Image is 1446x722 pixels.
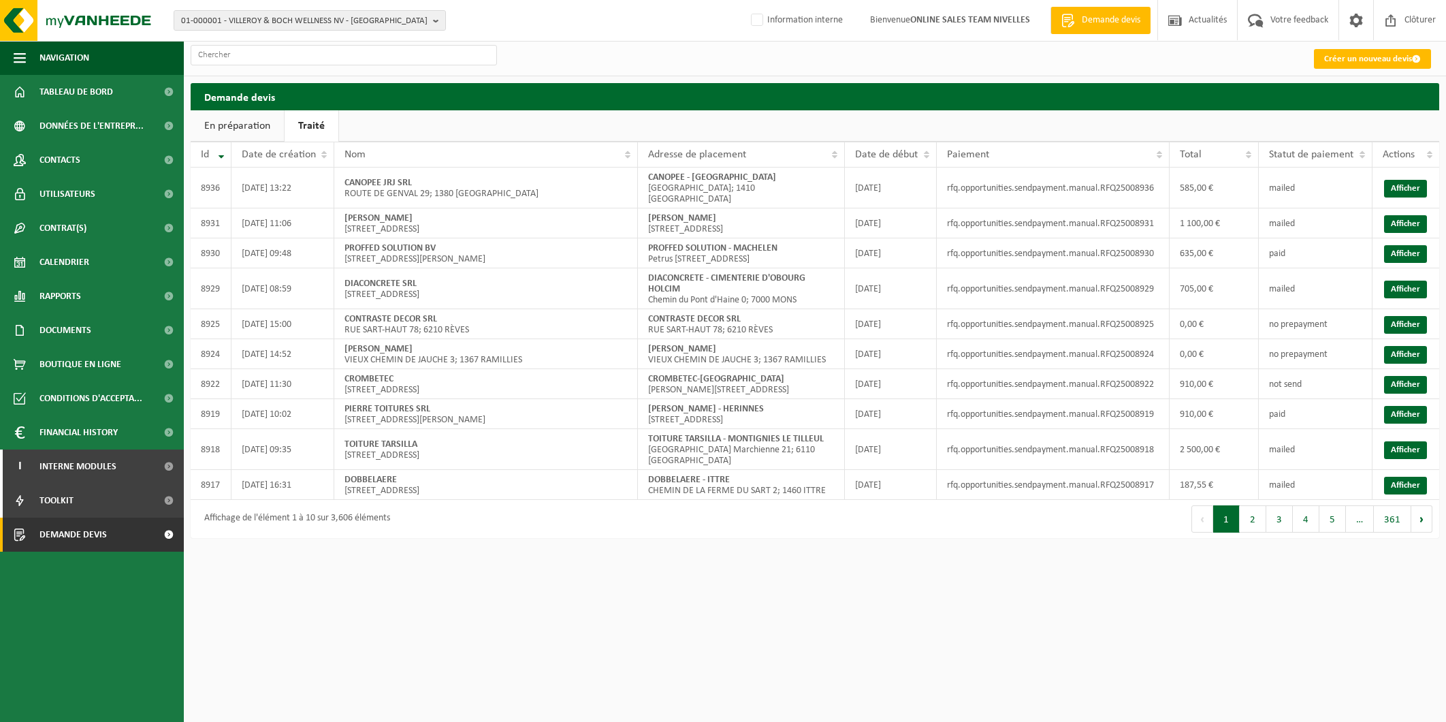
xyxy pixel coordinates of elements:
[231,208,334,238] td: [DATE] 11:06
[648,172,776,183] strong: CANOPEE - [GEOGRAPHIC_DATA]
[937,470,1169,500] td: rfq.opportunities.sendpayment.manual.RFQ25008917
[845,369,937,399] td: [DATE]
[201,149,209,160] span: Id
[334,268,638,309] td: [STREET_ADDRESS]
[1170,168,1259,208] td: 585,00 €
[1384,477,1427,495] a: Afficher
[39,381,142,415] span: Conditions d'accepta...
[1384,245,1427,263] a: Afficher
[638,168,846,208] td: [GEOGRAPHIC_DATA]; 1410 [GEOGRAPHIC_DATA]
[1269,349,1328,360] span: no prepayment
[937,268,1169,309] td: rfq.opportunities.sendpayment.manual.RFQ25008929
[748,10,843,31] label: Information interne
[1170,369,1259,399] td: 910,00 €
[1269,249,1285,259] span: paid
[845,268,937,309] td: [DATE]
[1269,183,1295,193] span: mailed
[648,273,805,294] strong: DIACONCRETE - CIMENTERIE D'OBOURG HOLCIM
[845,208,937,238] td: [DATE]
[1384,406,1427,424] a: Afficher
[638,399,846,429] td: [STREET_ADDRESS]
[1170,399,1259,429] td: 910,00 €
[344,178,412,188] strong: CANOPEE JRJ SRL
[191,268,231,309] td: 8929
[334,369,638,399] td: [STREET_ADDRESS]
[1269,480,1295,490] span: mailed
[1374,505,1411,533] button: 361
[845,168,937,208] td: [DATE]
[1269,149,1353,160] span: Statut de paiement
[285,110,338,142] a: Traité
[1293,505,1319,533] button: 4
[39,211,86,245] span: Contrat(s)
[344,213,413,223] strong: [PERSON_NAME]
[1269,219,1295,229] span: mailed
[1050,7,1151,34] a: Demande devis
[1170,309,1259,339] td: 0,00 €
[845,309,937,339] td: [DATE]
[1384,281,1427,298] a: Afficher
[1384,441,1427,459] a: Afficher
[1078,14,1144,27] span: Demande devis
[1384,376,1427,394] a: Afficher
[638,208,846,238] td: [STREET_ADDRESS]
[638,268,846,309] td: Chemin du Pont d'Haine 0; 7000 MONS
[1269,284,1295,294] span: mailed
[231,309,334,339] td: [DATE] 15:00
[39,313,91,347] span: Documents
[181,11,428,31] span: 01-000001 - VILLEROY & BOCH WELLNESS NV - [GEOGRAPHIC_DATA]
[39,484,74,518] span: Toolkit
[1314,49,1431,69] a: Créer un nouveau devis
[231,369,334,399] td: [DATE] 11:30
[1384,316,1427,334] a: Afficher
[648,344,716,354] strong: [PERSON_NAME]
[1170,268,1259,309] td: 705,00 €
[334,309,638,339] td: RUE SART-HAUT 78; 6210 RÈVES
[191,208,231,238] td: 8931
[1266,505,1293,533] button: 3
[231,268,334,309] td: [DATE] 08:59
[638,339,846,369] td: VIEUX CHEMIN DE JAUCHE 3; 1367 RAMILLIES
[845,238,937,268] td: [DATE]
[334,168,638,208] td: ROUTE DE GENVAL 29; 1380 [GEOGRAPHIC_DATA]
[191,339,231,369] td: 8924
[1319,505,1346,533] button: 5
[334,208,638,238] td: [STREET_ADDRESS]
[648,374,784,384] strong: CROMBETEC-[GEOGRAPHIC_DATA]
[344,279,417,289] strong: DIACONCRETE SRL
[231,168,334,208] td: [DATE] 13:22
[334,429,638,470] td: [STREET_ADDRESS]
[648,314,741,324] strong: CONTRASTE DECOR SRL
[39,518,107,552] span: Demande devis
[39,109,144,143] span: Données de l'entrepr...
[947,149,989,160] span: Paiement
[845,399,937,429] td: [DATE]
[1383,149,1415,160] span: Actions
[1240,505,1266,533] button: 2
[344,149,366,160] span: Nom
[937,429,1169,470] td: rfq.opportunities.sendpayment.manual.RFQ25008918
[648,243,777,253] strong: PROFFED SOLUTION - MACHELEN
[344,404,430,414] strong: PIERRE TOITURES SRL
[648,434,824,444] strong: TOITURE TARSILLA - MONTIGNIES LE TILLEUL
[1384,346,1427,364] a: Afficher
[855,149,918,160] span: Date de début
[191,168,231,208] td: 8936
[638,470,846,500] td: CHEMIN DE LA FERME DU SART 2; 1460 ITTRE
[648,213,716,223] strong: [PERSON_NAME]
[937,208,1169,238] td: rfq.opportunities.sendpayment.manual.RFQ25008931
[1269,379,1302,390] span: not send
[191,470,231,500] td: 8917
[1213,505,1240,533] button: 1
[937,339,1169,369] td: rfq.opportunities.sendpayment.manual.RFQ25008924
[191,369,231,399] td: 8922
[39,177,95,211] span: Utilisateurs
[648,149,746,160] span: Adresse de placement
[191,110,284,142] a: En préparation
[344,475,397,485] strong: DOBBELAERE
[344,243,436,253] strong: PROFFED SOLUTION BV
[344,439,417,450] strong: TOITURE TARSILLA
[638,369,846,399] td: [PERSON_NAME][STREET_ADDRESS]
[344,374,393,384] strong: CROMBETEC
[39,41,89,75] span: Navigation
